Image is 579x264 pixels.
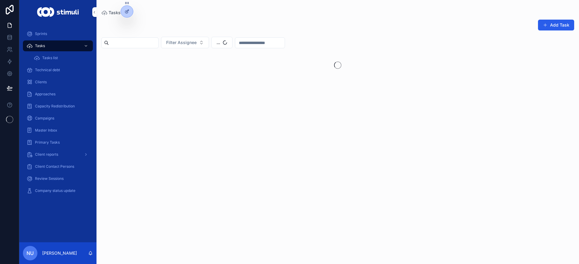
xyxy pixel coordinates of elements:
div: scrollable content [19,24,96,204]
a: Tasks [101,10,121,16]
p: [PERSON_NAME] [42,250,77,256]
span: Technical debt [35,68,60,72]
button: Select Button [211,37,233,48]
span: Capacity Redistribution [35,104,75,109]
a: Clients [23,77,93,87]
a: Client reports [23,149,93,160]
span: Approaches [35,92,55,97]
a: Primary Tasks [23,137,93,148]
button: Select Button [161,37,209,48]
a: Sprints [23,28,93,39]
span: ... [217,40,220,46]
span: Master Inbox [35,128,57,133]
span: Client reports [35,152,58,157]
span: Filter Assignee [166,40,197,46]
a: Technical debt [23,65,93,75]
span: Tasks [35,43,45,48]
span: Review Sessions [35,176,64,181]
img: App logo [37,7,78,17]
a: Tasks [23,40,93,51]
a: Capacity Redistribution [23,101,93,112]
button: Add Task [538,20,574,30]
span: Company status update [35,188,75,193]
span: Clients [35,80,47,84]
a: Client Contact Persons [23,161,93,172]
a: Review Sessions [23,173,93,184]
a: Master Inbox [23,125,93,136]
span: Campaigns [35,116,54,121]
span: Primary Tasks [35,140,60,145]
a: Campaigns [23,113,93,124]
span: Tasks [109,10,121,16]
span: Client Contact Persons [35,164,74,169]
a: Tasks list [30,52,93,63]
span: Sprints [35,31,47,36]
a: Approaches [23,89,93,100]
a: Company status update [23,185,93,196]
span: Tasks list [42,56,58,60]
span: NU [27,250,34,257]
